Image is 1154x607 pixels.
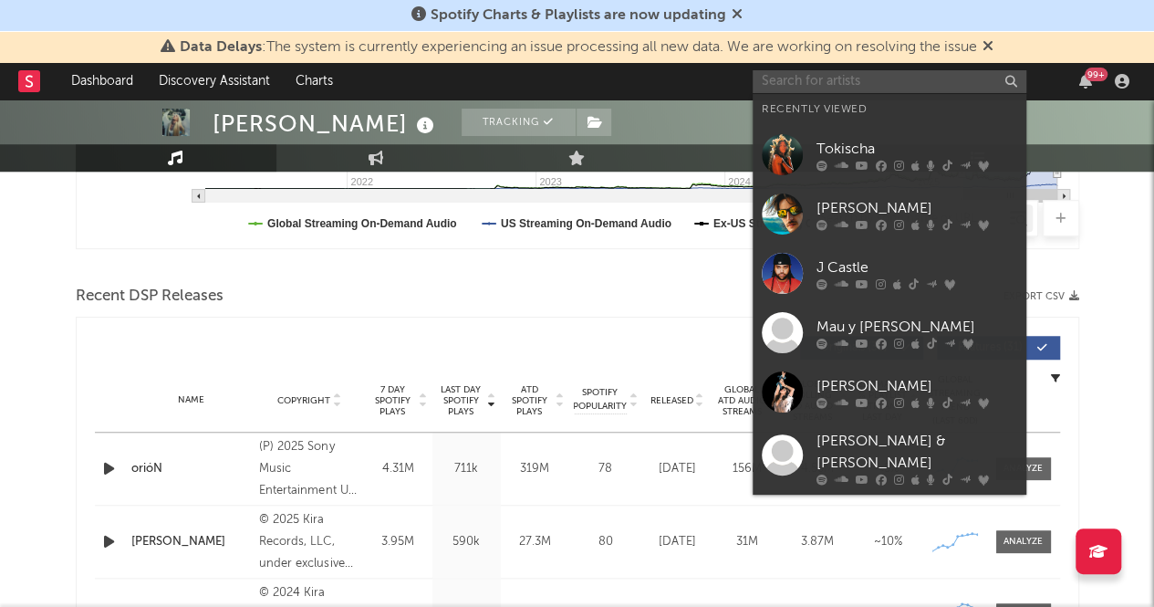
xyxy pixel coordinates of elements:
a: [PERSON_NAME] & [PERSON_NAME] [753,422,1026,495]
button: Tracking [462,109,576,136]
div: 590k [437,533,496,551]
a: [PERSON_NAME] [753,362,1026,422]
a: Discovery Assistant [146,63,283,99]
span: Spotify Charts & Playlists are now updating [431,8,726,23]
div: ~ 10 % [858,533,919,551]
span: Recent DSP Releases [76,286,224,308]
div: [PERSON_NAME] [816,375,1017,397]
span: Spotify Popularity [573,386,627,413]
div: © 2025 Kira Records, LLC, under exclusive license to Warner Music Latina Inc. [259,509,359,575]
div: Recently Viewed [762,99,1017,120]
div: 99 + [1085,68,1107,81]
div: Tokischa [816,138,1017,160]
div: [DATE] [647,460,708,478]
div: [PERSON_NAME] [213,109,439,139]
span: Copyright [277,395,330,406]
div: 4.31M [369,460,428,478]
div: Name [131,393,251,407]
a: J Castle [753,244,1026,303]
div: 80 [574,533,638,551]
div: 31M [717,533,778,551]
div: (P) 2025 Sony Music Entertainment US Latin LLC [259,436,359,502]
div: 156M [717,460,778,478]
div: [PERSON_NAME] & [PERSON_NAME] [816,431,1017,475]
span: Released [650,395,693,406]
a: Tokischa [753,125,1026,184]
a: Mau y [PERSON_NAME] [753,303,1026,362]
a: Dashboard [58,63,146,99]
span: : The system is currently experiencing an issue processing all new data. We are working on resolv... [180,40,977,55]
a: Charts [283,63,346,99]
div: Mau y [PERSON_NAME] [816,316,1017,338]
div: 3.95M [369,533,428,551]
button: Export CSV [1003,291,1079,302]
a: [PERSON_NAME] [753,184,1026,244]
button: 99+ [1079,74,1092,89]
a: [PERSON_NAME] [131,533,251,551]
a: orióN [131,460,251,478]
div: J Castle [816,256,1017,278]
span: Dismiss [732,8,743,23]
span: Dismiss [982,40,993,55]
div: 27.3M [505,533,565,551]
div: 78 [574,460,638,478]
span: ATD Spotify Plays [505,384,554,417]
div: 319M [505,460,565,478]
div: 711k [437,460,496,478]
input: Search for artists [753,70,1026,93]
span: Data Delays [180,40,262,55]
div: [PERSON_NAME] [816,197,1017,219]
div: [DATE] [647,533,708,551]
span: Last Day Spotify Plays [437,384,485,417]
span: 7 Day Spotify Plays [369,384,417,417]
div: 3.87M [787,533,848,551]
span: Global ATD Audio Streams [717,384,767,417]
